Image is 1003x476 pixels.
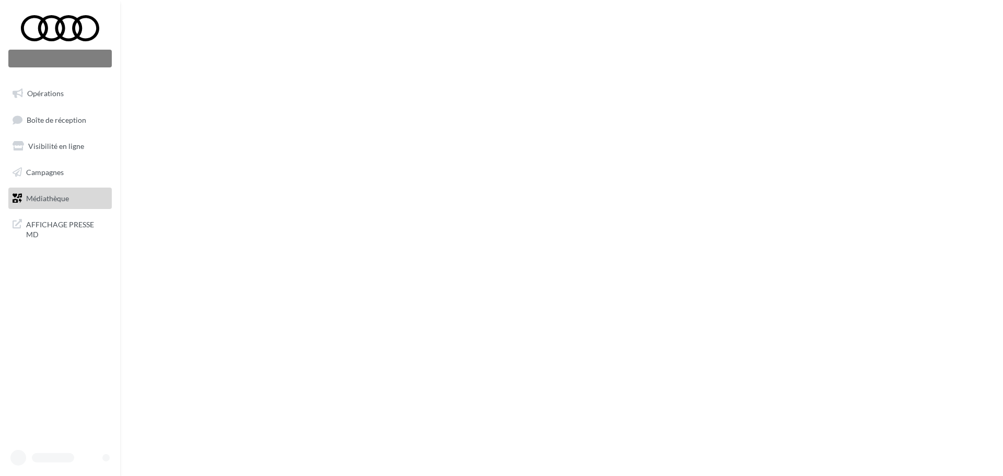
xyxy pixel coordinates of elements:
span: Campagnes [26,168,64,177]
span: Médiathèque [26,193,69,202]
a: Boîte de réception [6,109,114,131]
span: Boîte de réception [27,115,86,124]
a: AFFICHAGE PRESSE MD [6,213,114,244]
a: Médiathèque [6,188,114,210]
span: Visibilité en ligne [28,142,84,150]
span: AFFICHAGE PRESSE MD [26,217,108,240]
a: Campagnes [6,161,114,183]
span: Opérations [27,89,64,98]
a: Opérations [6,83,114,105]
a: Visibilité en ligne [6,135,114,157]
div: Nouvelle campagne [8,50,112,67]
